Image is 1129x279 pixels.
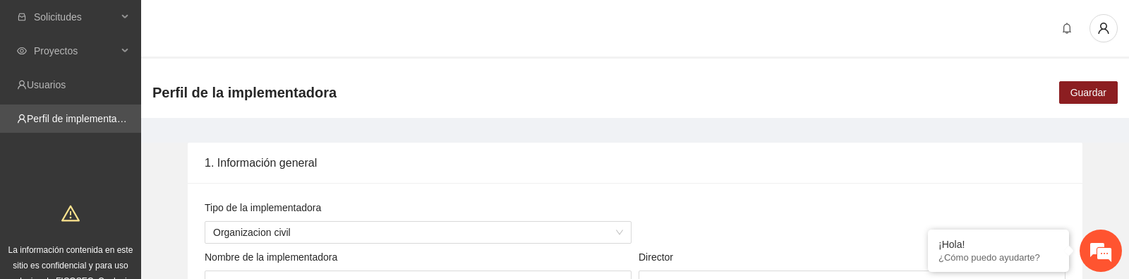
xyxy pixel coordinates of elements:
span: user [1090,22,1117,35]
a: Perfil de implementadora [27,113,137,124]
button: user [1089,14,1118,42]
label: Tipo de la implementadora [205,200,321,215]
span: Perfil de la implementadora [152,81,337,104]
span: Estamos en línea. [82,89,195,232]
div: Chatee con nosotros ahora [73,72,237,90]
label: Nombre de la implementadora [205,249,337,265]
div: Minimizar ventana de chat en vivo [231,7,265,41]
span: eye [17,46,27,56]
span: inbox [17,12,27,22]
span: bell [1056,23,1077,34]
span: warning [61,204,80,222]
label: Director [639,249,673,265]
span: Guardar [1070,85,1106,100]
button: Guardar [1059,81,1118,104]
span: Solicitudes [34,3,117,31]
div: ¡Hola! [938,239,1058,250]
a: Usuarios [27,79,66,90]
button: bell [1056,17,1078,40]
p: ¿Cómo puedo ayudarte? [938,252,1058,263]
span: Proyectos [34,37,117,65]
div: 1. Información general [205,143,1065,183]
span: Organizacion civil [213,222,623,243]
textarea: Escriba su mensaje y pulse “Intro” [7,186,269,236]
